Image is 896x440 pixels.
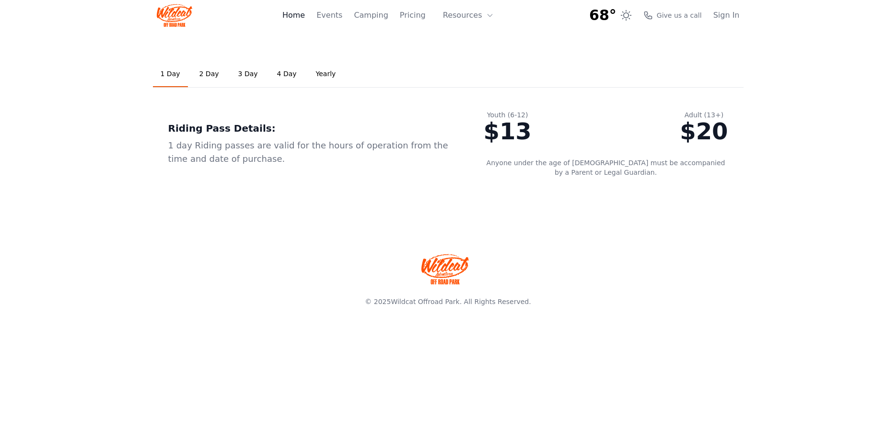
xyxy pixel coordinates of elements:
[680,110,728,120] div: Adult (13+)
[365,298,531,305] span: © 2025 . All Rights Reserved.
[168,139,453,166] div: 1 day Riding passes are valid for the hours of operation from the time and date of purchase.
[421,254,469,284] img: Wildcat Offroad park
[400,10,426,21] a: Pricing
[589,7,617,24] span: 68°
[713,10,740,21] a: Sign In
[192,61,227,87] a: 2 Day
[680,120,728,143] div: $20
[308,61,344,87] a: Yearly
[157,4,193,27] img: Wildcat Logo
[168,122,453,135] div: Riding Pass Details:
[437,6,500,25] button: Resources
[643,11,702,20] a: Give us a call
[269,61,304,87] a: 4 Day
[316,10,342,21] a: Events
[231,61,266,87] a: 3 Day
[391,298,459,305] a: Wildcat Offroad Park
[354,10,388,21] a: Camping
[484,110,532,120] div: Youth (6-12)
[484,120,532,143] div: $13
[282,10,305,21] a: Home
[657,11,702,20] span: Give us a call
[153,61,188,87] a: 1 Day
[484,158,728,177] p: Anyone under the age of [DEMOGRAPHIC_DATA] must be accompanied by a Parent or Legal Guardian.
